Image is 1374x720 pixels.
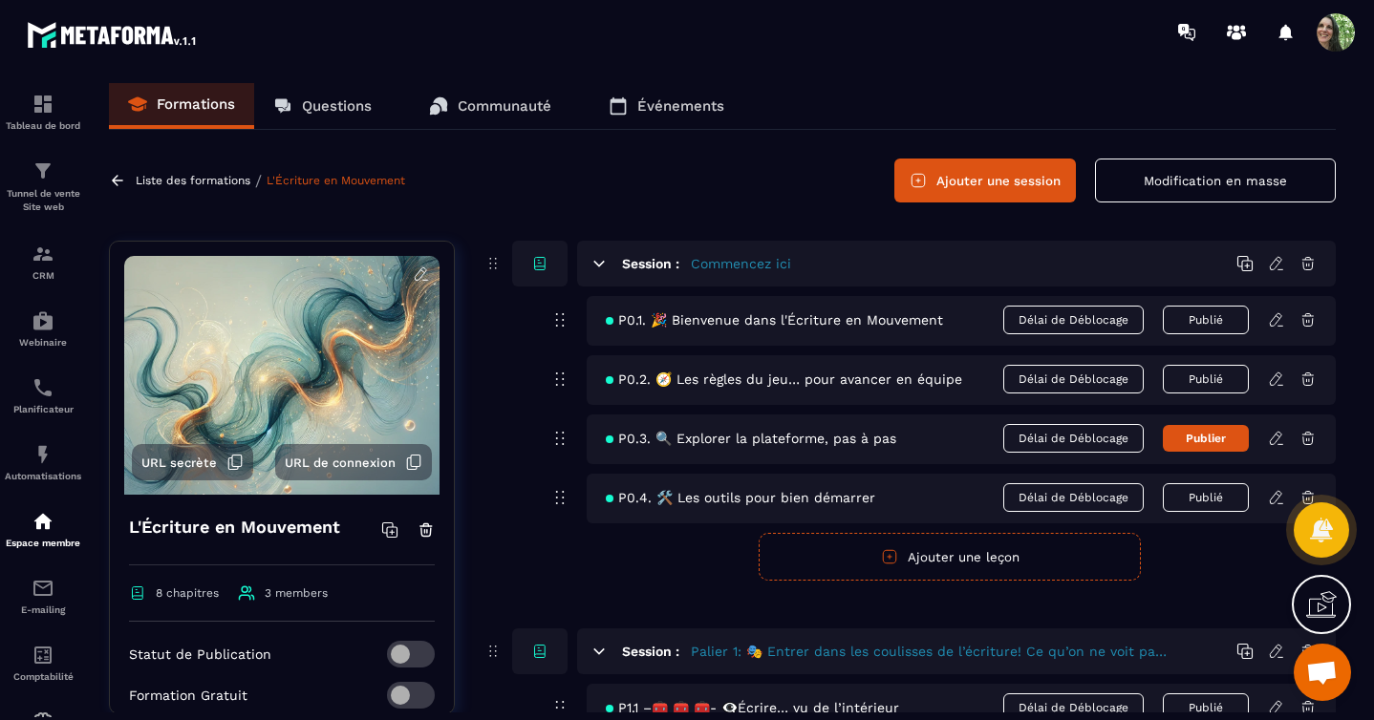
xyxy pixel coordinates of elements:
p: Événements [637,97,724,115]
span: Délai de Déblocage [1003,483,1144,512]
a: Formations [109,83,254,129]
h4: L'Écriture en Mouvement [129,514,340,540]
span: P0.1. 🎉 Bienvenue dans l'Écriture en Mouvement [606,312,943,328]
span: URL de connexion [285,455,396,470]
a: Questions [254,83,391,129]
span: 3 members [265,586,328,600]
p: Comptabilité [5,671,81,682]
img: automations [32,510,54,533]
img: scheduler [32,376,54,399]
p: Tunnel de vente Site web [5,187,81,214]
p: CRM [5,270,81,281]
span: Délai de Déblocage [1003,365,1144,393]
a: emailemailE-mailing [5,562,81,629]
p: Formations [157,95,235,113]
h6: Session : [622,644,679,659]
a: accountantaccountantComptabilité [5,629,81,696]
p: Tableau de bord [5,120,81,131]
button: URL secrète [132,444,253,480]
a: formationformationCRM [5,228,81,295]
span: P1.1 –🧰 🧰 🧰- 👁️‍🗨️Écrire… vu de l’intérieur [606,700,899,715]
a: automationsautomationsWebinaire [5,295,81,362]
button: URL de connexion [275,444,432,480]
button: Publié [1163,365,1249,393]
h6: Session : [622,256,679,271]
button: Publié [1163,306,1249,334]
p: Questions [302,97,372,115]
a: schedulerschedulerPlanificateur [5,362,81,429]
span: P0.3. 🔍 Explorer la plateforme, pas à pas [606,431,896,446]
button: Modification en masse [1095,159,1336,202]
span: / [255,172,262,190]
p: Espace membre [5,538,81,548]
a: Communauté [410,83,570,129]
p: Formation Gratuit [129,688,247,703]
a: L'Écriture en Mouvement [267,174,405,187]
p: Planificateur [5,404,81,414]
span: 8 chapitres [156,586,219,600]
a: automationsautomationsEspace membre [5,496,81,562]
img: formation [32,159,54,182]
button: Ajouter une leçon [759,533,1141,581]
img: formation [32,93,54,116]
img: automations [32,309,54,332]
a: formationformationTableau de bord [5,78,81,145]
img: accountant [32,644,54,667]
button: Ajouter une session [894,159,1076,202]
a: Événements [590,83,743,129]
button: Publié [1163,483,1249,512]
h5: Palier 1: 🎭 Entrer dans les coulisses de l’écriture! Ce qu’on ne voit pas… mais qui change tout [691,642,1169,661]
p: Automatisations [5,471,81,481]
span: Délai de Déblocage [1003,424,1144,453]
img: logo [27,17,199,52]
div: Ouvrir le chat [1294,644,1351,701]
img: automations [32,443,54,466]
p: Communauté [458,97,551,115]
a: Liste des formations [136,174,250,187]
a: automationsautomationsAutomatisations [5,429,81,496]
button: Publier [1163,425,1249,452]
span: P0.4. 🛠️ Les outils pour bien démarrer [606,490,875,505]
a: formationformationTunnel de vente Site web [5,145,81,228]
p: Webinaire [5,337,81,348]
img: background [124,256,440,495]
span: Délai de Déblocage [1003,306,1144,334]
p: E-mailing [5,604,81,615]
p: Statut de Publication [129,646,271,662]
img: email [32,577,54,600]
h5: Commencez ici [691,254,791,273]
span: P0.2. 🧭 Les règles du jeu… pour avancer en équipe [606,371,962,387]
img: formation [32,243,54,265]
span: URL secrète [141,455,217,470]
